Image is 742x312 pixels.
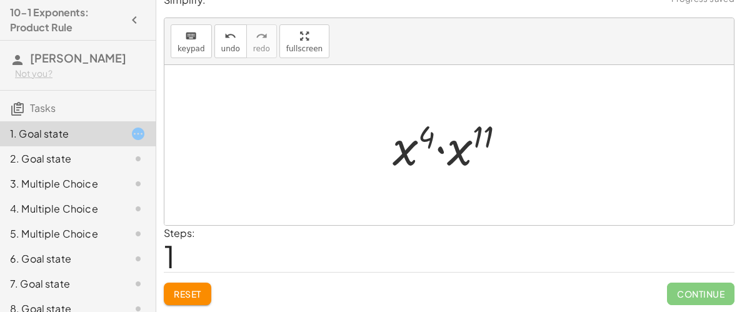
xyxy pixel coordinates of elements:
[171,24,212,58] button: keyboardkeypad
[10,226,111,241] div: 5. Multiple Choice
[10,276,111,291] div: 7. Goal state
[256,29,268,44] i: redo
[131,276,146,291] i: Task not started.
[10,5,123,35] h4: 10-1 Exponents: Product Rule
[178,44,205,53] span: keypad
[221,44,240,53] span: undo
[10,176,111,191] div: 3. Multiple Choice
[10,151,111,166] div: 2. Goal state
[174,288,201,299] span: Reset
[214,24,247,58] button: undoundo
[246,24,277,58] button: redoredo
[164,237,175,275] span: 1
[10,126,111,141] div: 1. Goal state
[164,283,211,305] button: Reset
[131,251,146,266] i: Task not started.
[224,29,236,44] i: undo
[10,251,111,266] div: 6. Goal state
[164,226,195,239] label: Steps:
[30,101,56,114] span: Tasks
[30,51,126,65] span: [PERSON_NAME]
[279,24,329,58] button: fullscreen
[131,226,146,241] i: Task not started.
[131,201,146,216] i: Task not started.
[131,126,146,141] i: Task started.
[253,44,270,53] span: redo
[15,68,146,80] div: Not you?
[286,44,323,53] span: fullscreen
[10,201,111,216] div: 4. Multiple Choice
[131,176,146,191] i: Task not started.
[185,29,197,44] i: keyboard
[131,151,146,166] i: Task not started.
